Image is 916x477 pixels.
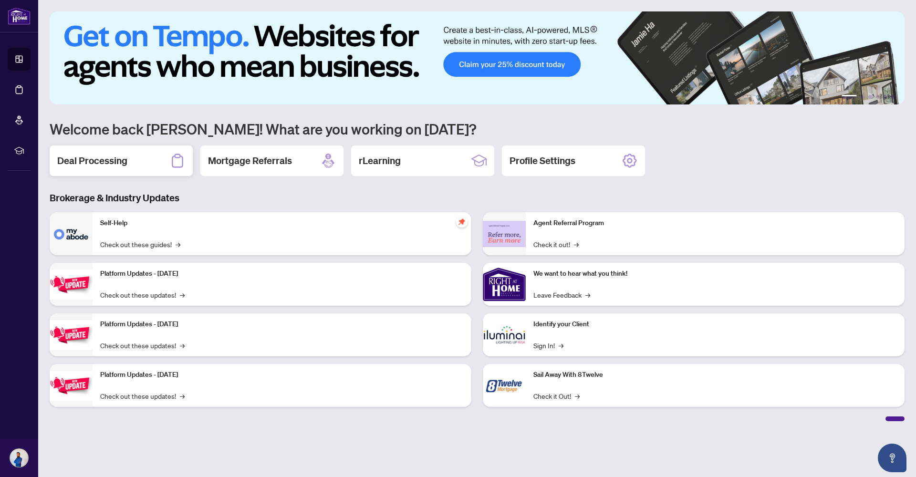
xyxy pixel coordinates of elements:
p: Agent Referral Program [533,218,897,228]
button: 3 [868,95,872,99]
img: Sail Away With 8Twelve [483,364,526,407]
img: Agent Referral Program [483,221,526,247]
span: → [559,340,563,351]
span: → [176,239,180,249]
h2: Deal Processing [57,154,127,167]
button: 1 [842,95,857,99]
img: We want to hear what you think! [483,263,526,306]
img: Profile Icon [10,449,28,467]
span: pushpin [456,216,468,228]
h2: Profile Settings [510,154,575,167]
p: We want to hear what you think! [533,269,897,279]
img: Platform Updates - June 23, 2025 [50,371,93,401]
img: Platform Updates - July 21, 2025 [50,270,93,300]
img: Identify your Client [483,313,526,356]
img: Platform Updates - July 8, 2025 [50,320,93,350]
p: Platform Updates - [DATE] [100,269,464,279]
button: 5 [884,95,887,99]
a: Check out these updates!→ [100,340,185,351]
h2: rLearning [359,154,401,167]
a: Check out these updates!→ [100,391,185,401]
p: Platform Updates - [DATE] [100,319,464,330]
button: 4 [876,95,880,99]
img: Slide 0 [50,11,905,104]
a: Check it Out!→ [533,391,580,401]
h1: Welcome back [PERSON_NAME]! What are you working on [DATE]? [50,120,905,138]
button: 2 [861,95,864,99]
img: logo [8,7,31,25]
span: → [574,239,579,249]
span: → [180,340,185,351]
p: Sail Away With 8Twelve [533,370,897,380]
button: 6 [891,95,895,99]
a: Leave Feedback→ [533,290,590,300]
a: Check out these updates!→ [100,290,185,300]
img: Self-Help [50,212,93,255]
a: Check it out!→ [533,239,579,249]
p: Identify your Client [533,319,897,330]
span: → [575,391,580,401]
span: → [585,290,590,300]
p: Self-Help [100,218,464,228]
span: → [180,290,185,300]
button: Open asap [878,444,906,472]
span: → [180,391,185,401]
h2: Mortgage Referrals [208,154,292,167]
p: Platform Updates - [DATE] [100,370,464,380]
h3: Brokerage & Industry Updates [50,191,905,205]
a: Sign In!→ [533,340,563,351]
a: Check out these guides!→ [100,239,180,249]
